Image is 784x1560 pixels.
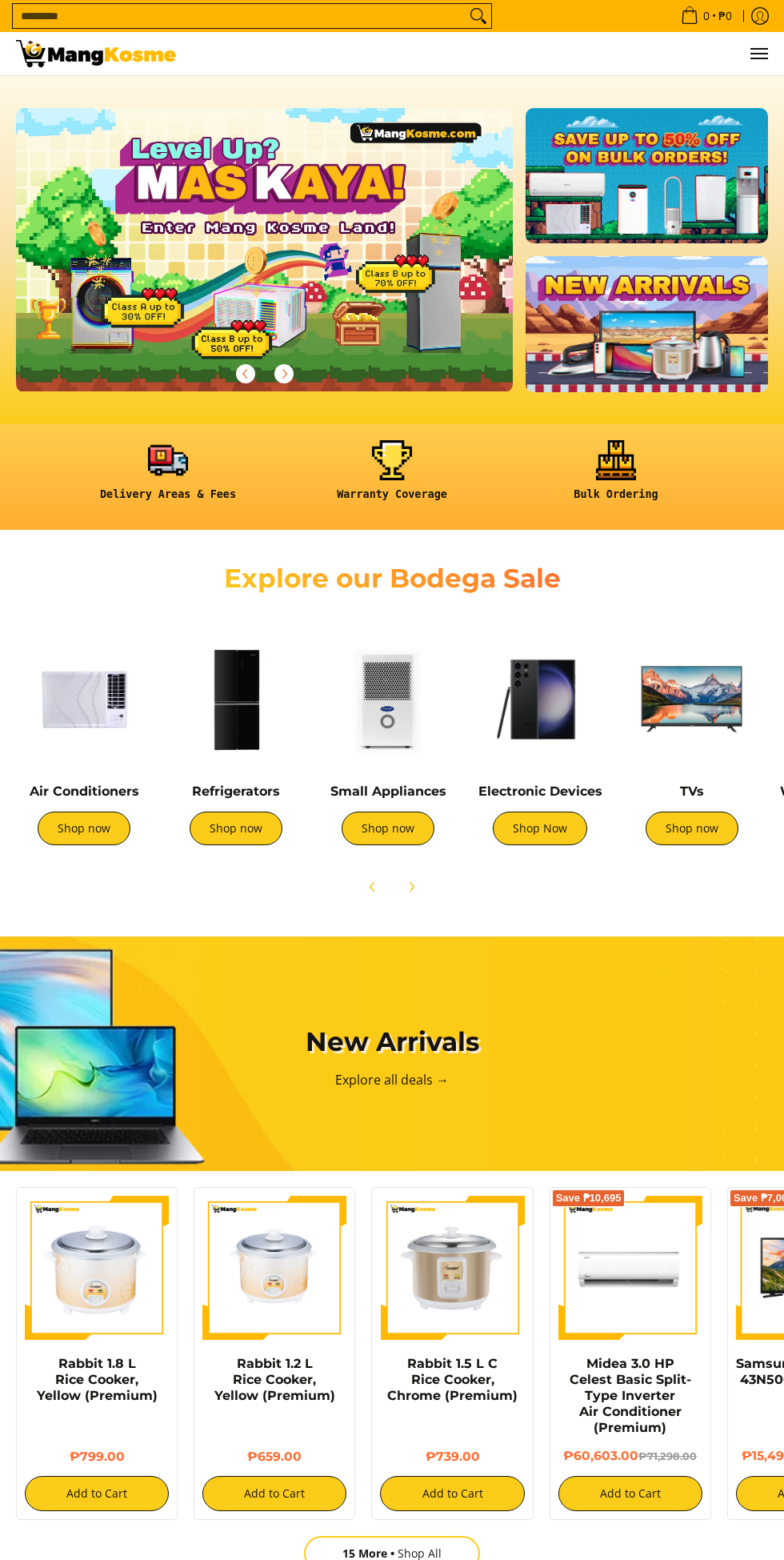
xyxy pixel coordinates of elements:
a: <h6><strong>Delivery Areas & Fees</strong></h6> [64,440,272,514]
a: Shop now [190,812,282,845]
button: Menu [749,32,768,75]
a: Explore all deals → [335,1071,449,1089]
button: Previous [228,356,263,391]
h6: ₱799.00 [25,1449,169,1464]
ul: Customer Navigation [192,32,768,75]
button: Add to Cart [25,1476,169,1511]
img: Electronic Devices [472,632,608,768]
a: Air Conditioners [30,784,139,799]
a: Electronic Devices [478,784,602,799]
img: Small Appliances [320,632,456,768]
button: Add to Cart [558,1476,702,1511]
img: Midea 3.0 HP Celest Basic Split-Type Inverter Air Conditioner (Premium) [558,1196,702,1340]
del: ₱71,298.00 [638,1450,697,1462]
button: Search [466,4,491,28]
h6: ₱60,603.00 [558,1448,702,1464]
a: Rabbit 1.8 L Rice Cooker, Yellow (Premium) [37,1356,158,1403]
a: <h6><strong>Warranty Coverage</strong></h6> [288,440,496,514]
a: <h6><strong>Bulk Ordering</strong></h6> [512,440,720,514]
a: Small Appliances [330,784,446,799]
button: Next [266,356,302,391]
a: Shop now [38,812,130,845]
span: ₱0 [716,10,734,22]
span: Save ₱10,695 [556,1193,622,1203]
h2: Explore our Bodega Sale [208,562,576,595]
h6: ₱739.00 [380,1449,524,1464]
a: Shop now [646,812,738,845]
a: Midea 3.0 HP Celest Basic Split-Type Inverter Air Conditioner (Premium) [570,1356,691,1435]
a: Rabbit 1.2 L Rice Cooker, Yellow (Premium) [214,1356,335,1403]
span: • [676,7,737,25]
img: TVs [624,632,760,768]
button: Add to Cart [202,1476,346,1511]
a: Shop now [342,812,434,845]
img: Refrigerators [168,632,304,768]
a: Refrigerators [192,784,280,799]
a: TVs [680,784,704,799]
a: Shop Now [493,812,587,845]
img: Air Conditioners [16,632,152,768]
button: Previous [355,869,390,904]
img: rabbit-1.2-liter-rice-cooker-yellow-full-view-mang-kosme [202,1196,346,1340]
button: Next [394,869,429,904]
img: Mang Kosme: Your Home Appliances Warehouse Sale Partner! [16,40,176,67]
img: Gaming desktop banner [16,108,513,391]
img: https://mangkosme.com/products/rabbit-1-5-l-c-rice-cooker-chrome-class-a [380,1196,524,1340]
a: Rabbit 1.5 L C Rice Cooker, Chrome (Premium) [387,1356,518,1403]
span: 0 [701,10,712,22]
button: Add to Cart [380,1476,524,1511]
h6: ₱659.00 [202,1449,346,1464]
nav: Main Menu [192,32,768,75]
img: https://mangkosme.com/products/rabbit-1-8-l-rice-cooker-yellow-class-a [25,1196,169,1340]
